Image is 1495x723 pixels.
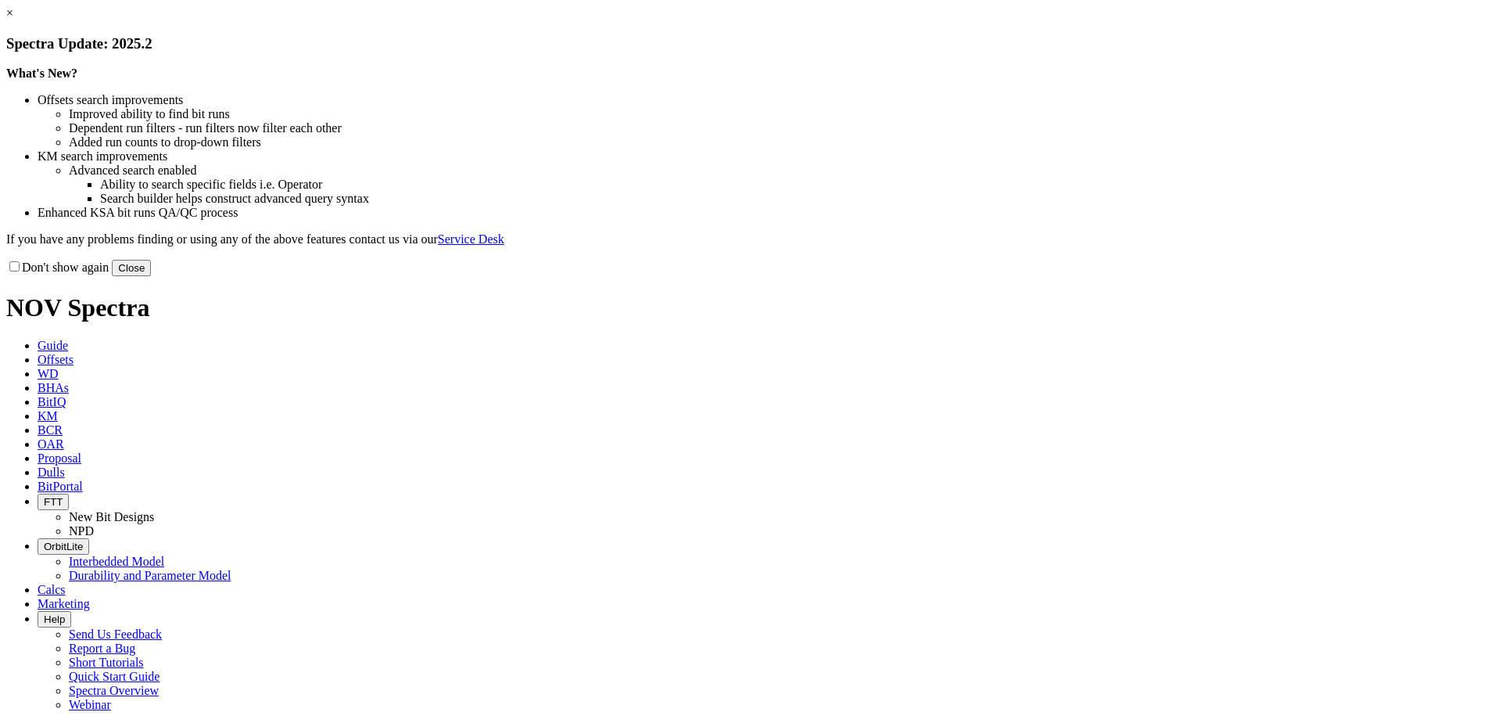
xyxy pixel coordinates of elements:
span: Offsets [38,353,73,366]
a: Report a Bug [69,642,135,655]
a: × [6,6,13,20]
li: KM search improvements [38,149,1489,164]
span: Calcs [38,583,66,596]
input: Don't show again [9,261,20,272]
a: Webinar [69,698,111,711]
h3: Spectra Update: 2025.2 [6,35,1489,52]
p: If you have any problems finding or using any of the above features contact us via our [6,232,1489,246]
a: Send Us Feedback [69,628,162,641]
span: Proposal [38,451,81,465]
a: New Bit Designs [69,510,154,523]
li: Ability to search specific fields i.e. Operator [100,178,1489,192]
a: Short Tutorials [69,656,144,669]
span: OAR [38,437,64,451]
span: FTT [44,496,63,508]
label: Don't show again [6,261,109,274]
li: Dependent run filters - run filters now filter each other [69,121,1489,135]
li: Advanced search enabled [69,164,1489,178]
li: Added run counts to drop-down filters [69,135,1489,149]
a: Spectra Overview [69,684,159,697]
span: BCR [38,423,63,437]
li: Search builder helps construct advanced query syntax [100,192,1489,206]
a: Quick Start Guide [69,670,160,683]
li: Enhanced KSA bit runs QA/QC process [38,206,1489,220]
span: Marketing [38,597,90,610]
a: Interbedded Model [69,555,164,568]
h1: NOV Spectra [6,293,1489,322]
span: BHAs [38,381,69,394]
a: NPD [69,524,94,538]
strong: What's New? [6,67,77,80]
button: Close [112,260,151,276]
a: Durability and Parameter Model [69,569,231,582]
span: OrbitLite [44,541,83,552]
span: BitPortal [38,480,83,493]
li: Improved ability to find bit runs [69,107,1489,121]
li: Offsets search improvements [38,93,1489,107]
span: BitIQ [38,395,66,408]
span: WD [38,367,59,380]
span: Dulls [38,466,65,479]
span: Guide [38,339,68,352]
a: Service Desk [438,232,504,246]
span: Help [44,613,65,625]
span: KM [38,409,58,423]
